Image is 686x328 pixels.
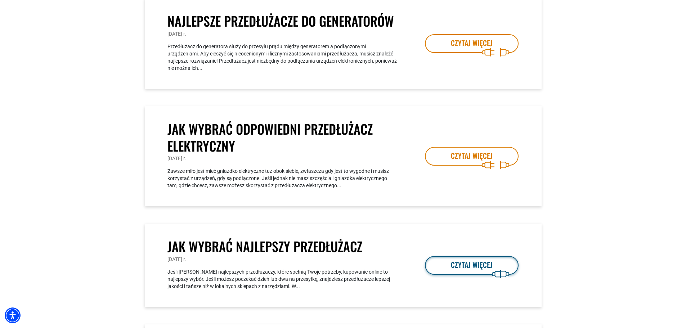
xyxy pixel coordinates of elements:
[451,150,493,161] font: CZYTAJ WIĘCEJ
[167,237,362,256] font: Jak wybrać najlepszy przedłużacz
[425,256,519,275] a: CZYTAJ WIĘCEJ
[425,34,519,53] a: CZYTAJ WIĘCEJ
[5,307,21,323] div: Dostępność menu
[167,238,398,255] a: Jak wybrać najlepszy przedłużacz
[167,256,186,262] font: [DATE] r.
[167,121,398,154] a: Jak wybrać odpowiedni przedłużacz elektryczny
[167,119,373,155] font: Jak wybrać odpowiedni przedłużacz elektryczny
[167,11,394,30] font: Najlepsze przedłużacze do generatorów
[167,13,398,30] a: Najlepsze przedłużacze do generatorów
[167,168,389,188] font: Zawsze miło jest mieć gniazdko elektryczne tuż obok siebie, zwłaszcza gdy jest to wygodne i musis...
[451,259,493,270] font: CZYTAJ WIĘCEJ
[167,44,397,71] font: Przedłużacz do generatora służy do przesyłu prądu między generatorem a podłączonymi urządzeniami....
[167,31,186,37] font: [DATE] r.
[167,156,186,161] font: [DATE] r.
[425,147,519,166] a: CZYTAJ WIĘCEJ
[167,269,390,289] font: Jeśli [PERSON_NAME] najlepszych przedłużaczy, które spełnią Twoje potrzeby, kupowanie online to n...
[451,37,493,48] font: CZYTAJ WIĘCEJ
